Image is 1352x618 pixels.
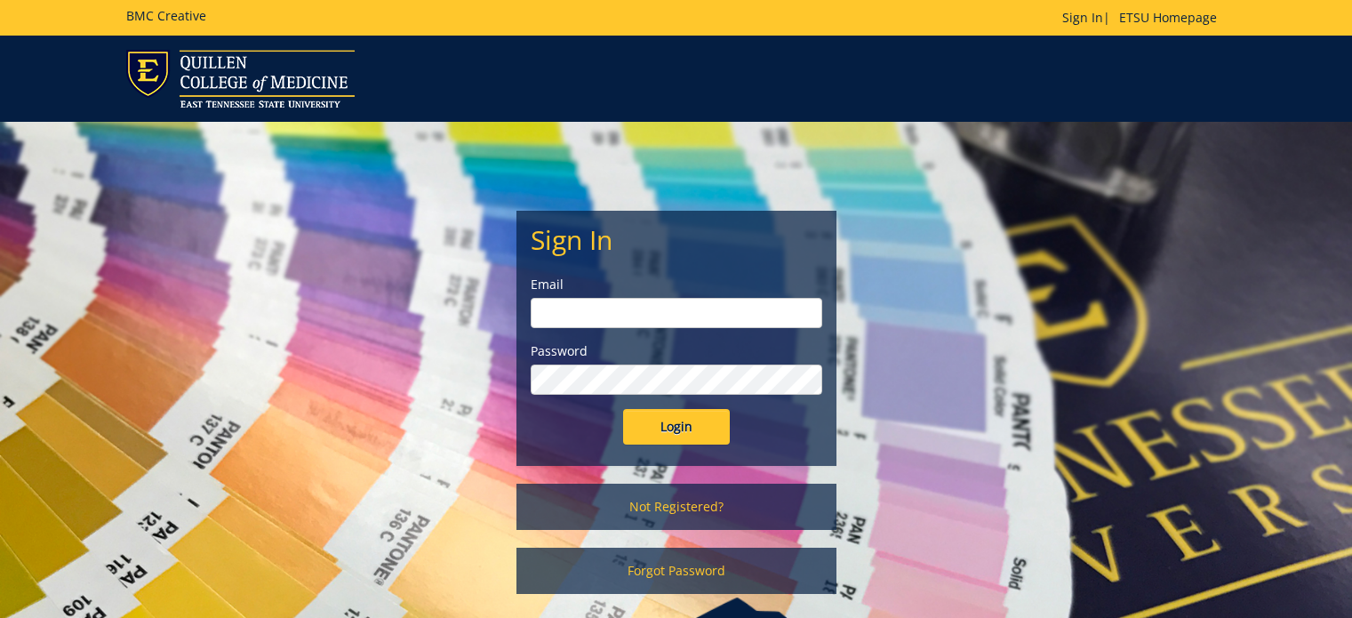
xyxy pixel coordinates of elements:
a: Forgot Password [516,548,836,594]
h5: BMC Creative [126,9,206,22]
h2: Sign In [531,225,822,254]
a: Not Registered? [516,484,836,530]
input: Login [623,409,730,445]
img: ETSU logo [126,50,355,108]
a: Sign In [1062,9,1103,26]
a: ETSU Homepage [1110,9,1226,26]
label: Password [531,342,822,360]
p: | [1062,9,1226,27]
label: Email [531,276,822,293]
